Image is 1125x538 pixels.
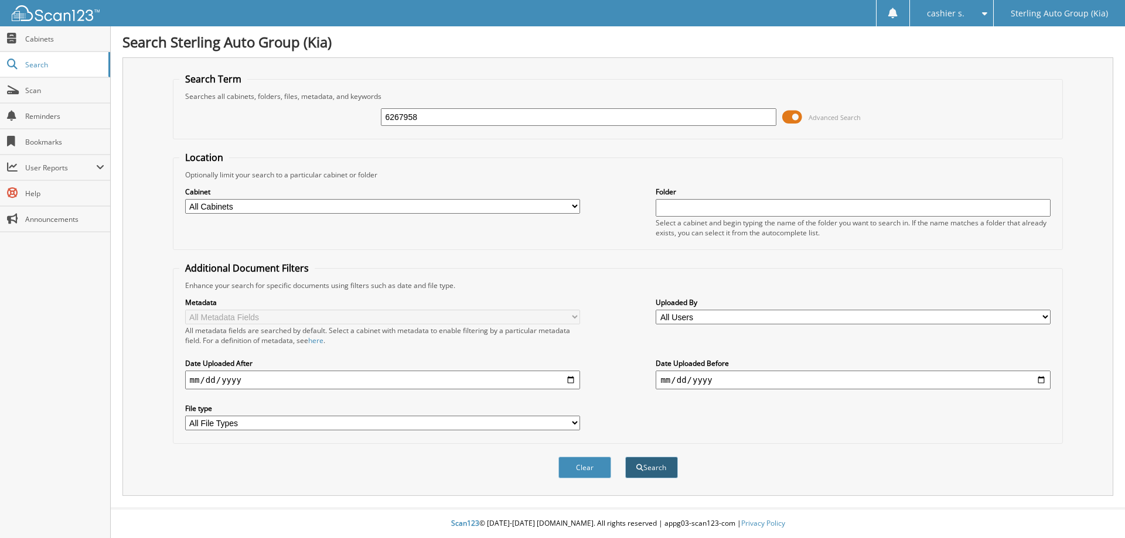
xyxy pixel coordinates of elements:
[25,214,104,224] span: Announcements
[809,113,861,122] span: Advanced Search
[656,297,1051,307] label: Uploaded By
[179,170,1057,180] div: Optionally limit your search to a particular cabinet or folder
[451,518,479,528] span: Scan123
[179,91,1057,101] div: Searches all cabinets, folders, files, metadata, and keywords
[185,297,580,307] label: Metadata
[656,218,1051,238] div: Select a cabinet and begin typing the name of the folder you want to search in. If the name match...
[1011,10,1108,17] span: Sterling Auto Group (Kia)
[1066,482,1125,538] iframe: Chat Widget
[185,325,580,345] div: All metadata fields are searched by default. Select a cabinet with metadata to enable filtering b...
[25,60,103,70] span: Search
[558,457,611,478] button: Clear
[308,335,323,345] a: here
[111,509,1125,538] div: © [DATE]-[DATE] [DOMAIN_NAME]. All rights reserved | appg03-scan123-com |
[656,371,1051,389] input: end
[179,262,315,275] legend: Additional Document Filters
[179,151,229,164] legend: Location
[927,10,964,17] span: cashier s.
[25,189,104,198] span: Help
[122,32,1113,52] h1: Search Sterling Auto Group (Kia)
[25,137,104,147] span: Bookmarks
[179,280,1057,290] div: Enhance your search for specific documents using filters such as date and file type.
[185,187,580,197] label: Cabinet
[179,73,247,85] legend: Search Term
[25,85,104,95] span: Scan
[185,371,580,389] input: start
[25,34,104,44] span: Cabinets
[12,5,100,21] img: scan123-logo-white.svg
[656,187,1051,197] label: Folder
[741,518,785,528] a: Privacy Policy
[25,111,104,121] span: Reminders
[185,403,580,413] label: File type
[625,457,678,478] button: Search
[25,163,96,173] span: User Reports
[185,358,580,368] label: Date Uploaded After
[656,358,1051,368] label: Date Uploaded Before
